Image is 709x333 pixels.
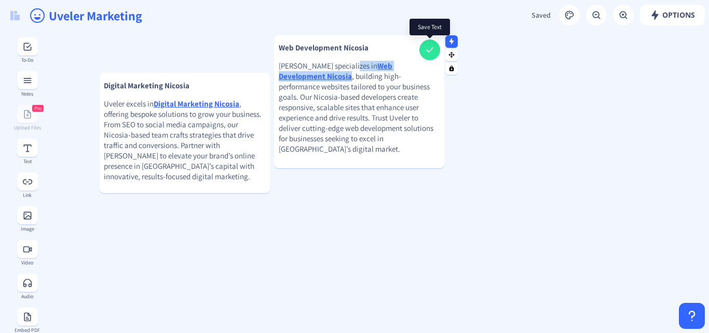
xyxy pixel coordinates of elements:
[8,57,46,63] div: To-Do
[531,10,551,20] span: Saved
[10,11,20,20] img: logo.svg
[8,226,46,232] div: Image
[279,43,369,52] strong: Web Development Nicosia
[104,81,189,90] strong: Digital Marketing Nicosia
[650,11,695,19] span: Options
[640,5,705,25] button: Options
[274,35,444,161] div: Rich Text Editor, main
[8,260,46,265] div: Video
[8,158,46,164] div: Text
[279,61,392,81] a: Web Development Nicosia
[8,192,46,198] div: Link
[8,294,46,299] div: Audio
[8,91,46,97] div: Notes
[34,105,42,112] span: Pro
[418,23,442,31] span: Save Text
[154,99,239,109] a: Digital Marketing Nicosia
[8,327,46,333] div: Embed PDF
[29,7,46,24] ion-icon: happy outline
[104,99,266,182] p: Uveler excels in , offering bespoke solutions to grow your business. From SEO to social media cam...
[279,61,440,154] p: [PERSON_NAME] specializes in , building high-performance websites tailored to your business goals...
